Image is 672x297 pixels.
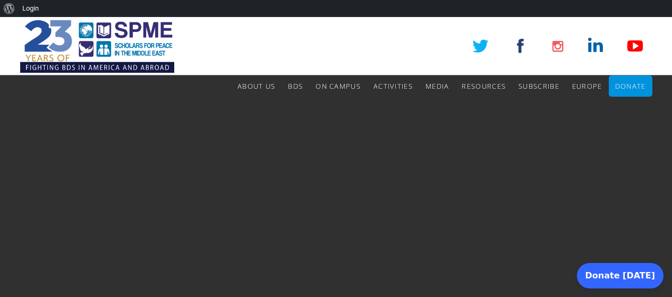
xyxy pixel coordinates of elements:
[518,81,559,91] span: Subscribe
[615,81,646,91] span: Donate
[518,75,559,97] a: Subscribe
[373,81,413,91] span: Activities
[316,75,361,97] a: On Campus
[288,75,303,97] a: BDS
[20,17,174,75] img: SPME
[237,75,275,97] a: About Us
[462,75,506,97] a: Resources
[426,75,449,97] a: Media
[572,81,602,91] span: Europe
[373,75,413,97] a: Activities
[288,81,303,91] span: BDS
[316,81,361,91] span: On Campus
[615,75,646,97] a: Donate
[572,75,602,97] a: Europe
[462,81,506,91] span: Resources
[426,81,449,91] span: Media
[237,81,275,91] span: About Us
